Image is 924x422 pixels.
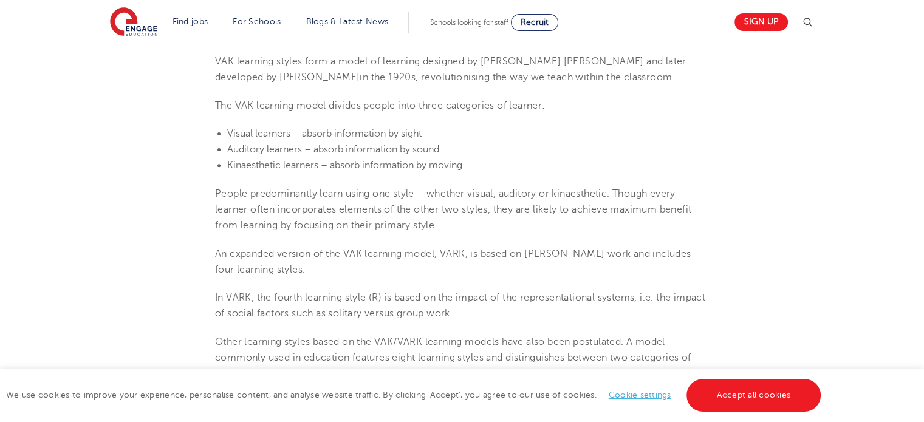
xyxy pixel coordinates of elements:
a: For Schools [233,17,281,26]
span: Visual learners – absorb information by sight [227,128,422,139]
span: Recruit [521,18,549,27]
a: Recruit [511,14,558,31]
a: Accept all cookies [686,379,821,412]
span: An expanded version of the VAK learning model, VARK, is based on [PERSON_NAME] work and includes ... [215,248,691,275]
img: Engage Education [110,7,157,38]
span: The VAK learning model divides people into three categories of learner: [215,100,545,111]
span: Auditory learners – absorb information by sound [227,144,439,155]
a: Find jobs [173,17,208,26]
span: in the 1920s, revolutionising the way we teach within the classroom. [360,72,674,83]
span: Schools looking for staff [430,18,508,27]
a: Cookie settings [609,390,671,400]
span: VAK learning styles form a model of learning designed by [PERSON_NAME] [PERSON_NAME] and later de... [215,56,686,83]
span: In VARK, the fourth learning style (R) is based on the impact of the representational systems, i.... [215,292,705,319]
a: Blogs & Latest News [306,17,389,26]
span: Other learning styles based on the VAK/VARK learning models have also been postulated. A model co... [215,336,696,395]
span: We use cookies to improve your experience, personalise content, and analyse website traffic. By c... [6,390,824,400]
span: People predominantly learn using one style – whether visual, auditory or kinaesthetic. Though eve... [215,188,691,231]
span: Kinaesthetic learners – absorb information by moving [227,160,462,171]
a: Sign up [734,13,788,31]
